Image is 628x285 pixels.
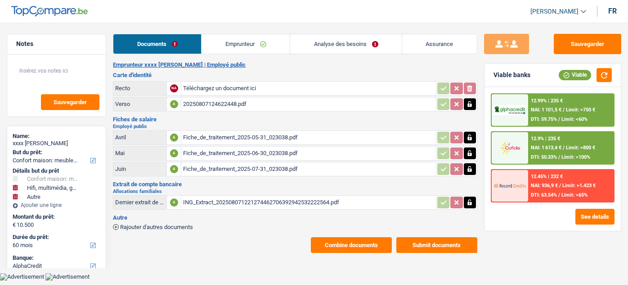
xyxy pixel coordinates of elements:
img: Advertisement [45,273,90,280]
label: Durée du prêt: [13,234,99,241]
span: / [558,192,560,198]
h3: Carte d'identité [113,72,477,78]
span: Limit: >750 € [566,107,595,113]
h5: Notes [16,40,97,48]
div: Recto [115,85,165,92]
button: Submit documents [396,237,477,253]
div: Mai [115,150,165,156]
span: NAI: 1 613,4 € [531,145,561,151]
div: ING_Extract_202508071221274462706392942532222564.pdf [183,196,434,209]
span: Limit: <100% [561,154,590,160]
div: A [170,100,178,108]
div: Name: [13,133,100,140]
span: Limit: >800 € [566,145,595,151]
img: Cofidis [494,140,526,156]
span: Limit: >1.423 € [562,183,596,188]
img: TopCompare Logo [11,6,88,17]
div: xxxx [PERSON_NAME] [13,140,100,147]
span: / [558,116,560,122]
div: Verso [115,101,165,107]
span: Limit: <60% [561,116,588,122]
button: Sauvegarder [41,94,99,110]
label: Banque: [13,254,99,262]
span: / [559,183,561,188]
a: [PERSON_NAME] [523,4,586,19]
span: / [563,107,565,113]
label: Montant du prêt: [13,213,99,221]
div: fr [608,7,617,15]
div: Juin [115,165,165,172]
div: Fiche_de_traitement_2025-06-30_023038.pdf [183,147,434,160]
span: / [558,154,560,160]
button: Combine documents [311,237,392,253]
span: Limit: <65% [561,192,588,198]
a: Assurance [402,34,477,54]
span: NAI: 936,9 € [531,183,558,188]
div: A [170,149,178,157]
h2: Emprunteur xxxx [PERSON_NAME] | Employé public [113,61,477,69]
span: DTI: 63.54% [531,192,557,198]
div: Avril [115,134,165,141]
label: But du prêt: [13,149,99,156]
button: Rajouter d'autres documents [113,224,193,230]
div: A [170,165,178,173]
div: Fiche_de_traitement_2025-05-31_023038.pdf [183,131,434,144]
img: Record Credits [494,178,526,194]
img: AlphaCredit [494,105,526,115]
div: A [170,198,178,207]
h3: Fiches de salaire [113,116,477,122]
div: 12.99% | 235 € [531,98,563,104]
div: 20250807124622448.pdf [183,97,434,111]
span: DTI: 59.75% [531,116,557,122]
h2: Employé public [113,124,477,129]
button: Sauvegarder [554,34,621,54]
span: / [563,145,565,151]
span: € [13,221,16,229]
div: NA [170,84,178,92]
div: 12.45% | 232 € [531,174,563,179]
a: Analyse des besoins [290,34,402,54]
div: Viable banks [493,71,530,79]
div: 12.9% | 235 € [531,136,560,142]
div: Fiche_de_traitement_2025-07-31_023038.pdf [183,162,434,176]
div: Détails but du prêt [13,167,100,175]
div: Viable [559,70,591,80]
div: A [170,133,178,142]
div: Dernier extrait de compte pour vos allocations familiales [115,199,165,206]
span: DTI: 50.33% [531,154,557,160]
span: NAI: 1 101,5 € [531,107,561,113]
div: Ajouter une ligne [13,202,100,208]
h2: Allocations familiales [113,189,477,194]
a: Documents [113,34,201,54]
a: Emprunteur [202,34,290,54]
span: Sauvegarder [54,99,87,105]
h3: Extrait de compte bancaire [113,181,477,187]
span: [PERSON_NAME] [530,8,579,15]
span: Rajouter d'autres documents [120,224,193,230]
h3: Autre [113,215,477,221]
button: See details [575,209,615,225]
